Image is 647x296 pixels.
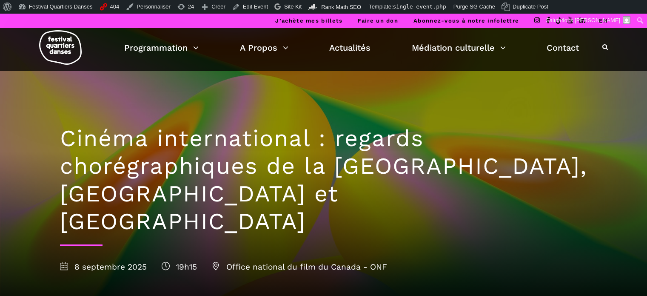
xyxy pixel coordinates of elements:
span: Rank Math SEO [321,4,361,10]
a: Programmation [124,40,199,55]
a: Actualités [329,40,371,55]
h1: Cinéma international : regards chorégraphiques de la [GEOGRAPHIC_DATA], [GEOGRAPHIC_DATA] et [GEO... [60,125,587,235]
a: A Propos [240,40,288,55]
span: [PERSON_NAME] [575,17,620,23]
a: Médiation culturelle [412,40,506,55]
span: 19h15 [162,262,197,272]
a: J’achète mes billets [275,17,342,24]
span: Office national du film du Canada - ONF [212,262,387,272]
span: 8 septembre 2025 [60,262,147,272]
img: logo-fqd-med [39,30,82,65]
a: Contact [547,40,579,55]
a: Faire un don [358,17,398,24]
a: Salutations, [543,14,634,27]
span: Site Kit [284,3,302,10]
span: single-event.php [393,3,446,10]
a: Abonnez-vous à notre infolettre [413,17,519,24]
